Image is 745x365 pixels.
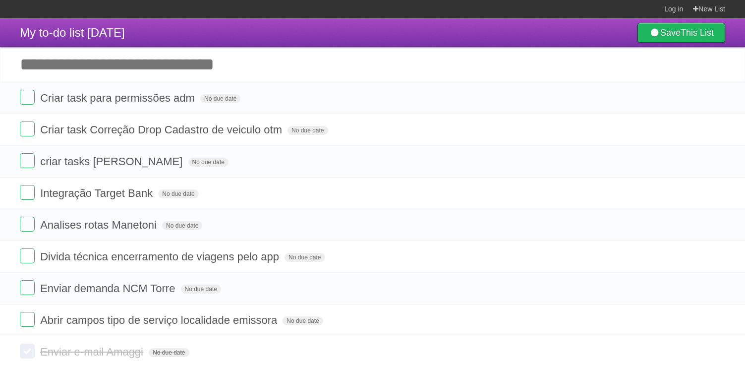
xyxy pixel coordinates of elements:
span: Integração Target Bank [40,187,155,199]
label: Done [20,185,35,200]
span: Enviar e-mail Amaggi [40,346,146,358]
span: My to-do list [DATE] [20,26,125,39]
span: Abrir campos tipo de serviço localidade emissora [40,314,280,326]
label: Done [20,248,35,263]
span: No due date [158,189,198,198]
span: No due date [287,126,328,135]
label: Done [20,280,35,295]
label: Done [20,153,35,168]
span: Criar task para permissões adm [40,92,197,104]
span: Analises rotas Manetoni [40,219,159,231]
span: criar tasks [PERSON_NAME] [40,155,185,168]
span: Criar task Correção Drop Cadastro de veiculo otm [40,123,285,136]
span: No due date [188,158,229,167]
span: No due date [200,94,240,103]
span: Divida técnica encerramento de viagens pelo app [40,250,282,263]
span: No due date [149,348,189,357]
label: Done [20,122,35,136]
label: Done [20,90,35,105]
label: Done [20,312,35,327]
a: SaveThis List [637,23,725,43]
span: Enviar demanda NCM Torre [40,282,177,295]
span: No due date [285,253,325,262]
span: No due date [283,316,323,325]
span: No due date [181,285,221,294]
label: Done [20,344,35,359]
label: Done [20,217,35,232]
b: This List [681,28,714,38]
span: No due date [162,221,202,230]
